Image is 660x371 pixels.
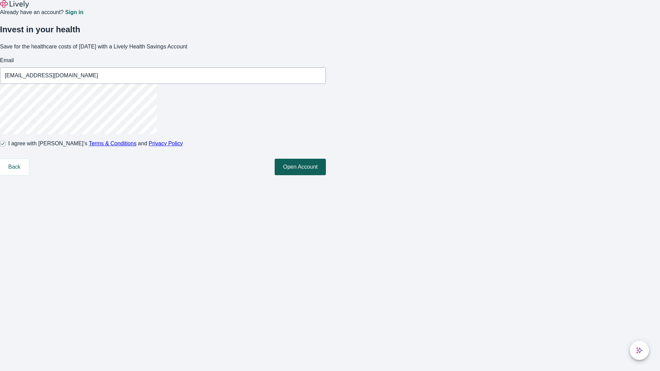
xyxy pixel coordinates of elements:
a: Privacy Policy [149,140,183,146]
span: I agree with [PERSON_NAME]’s and [8,139,183,148]
button: Open Account [275,159,326,175]
svg: Lively AI Assistant [636,347,643,354]
a: Terms & Conditions [89,140,136,146]
a: Sign in [65,10,83,15]
button: chat [630,341,649,360]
